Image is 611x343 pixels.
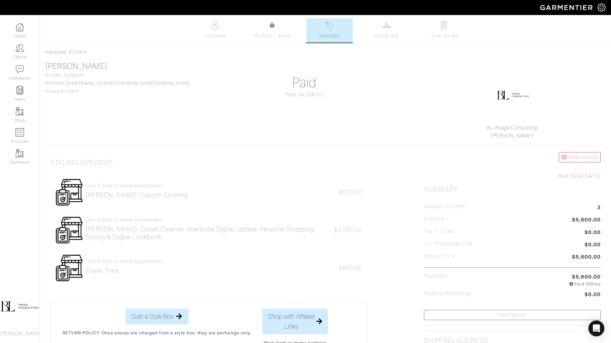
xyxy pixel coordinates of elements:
[45,81,190,86] a: [PERSON_NAME][EMAIL_ADDRESS][PERSON_NAME][DOMAIN_NAME]
[86,225,331,241] h2: [PERSON_NAME]: closet cleanse, wardrobe digital update, personal shopping, styling & digital look...
[16,86,24,94] img: reminder-icon-8004d30b9f0a5d33ae49ab947aed9ed385cf756f9e5892f1edd6e32f2345188e.png
[211,21,219,29] img: basicinfo-40fd8af6dae0f16599ec9e87c0ef1c0a1fdea2edbe929e3d69a839185d80c458.svg
[86,217,331,241] a: out-of-state in-home appointment [PERSON_NAME]: closet cleanse, wardrobe digital update, personal...
[306,18,353,43] a: Invoices
[249,21,296,40] a: Product Library
[50,159,113,167] h3: Styling Services
[597,3,606,12] img: gear-icon-white-bd11855cb880d31180b6d7d6211b90ccbf57a29d726f0c71d8c61bd08dd39cc2.png
[374,32,398,40] span: Wardrobe
[45,62,107,70] a: [PERSON_NAME]
[537,2,597,13] img: garmentier-logo-header-white-b43fb05a5012e4ada735d5af1a66efaba907eab6374d6393d1fbf88cb4ef424d.png
[45,48,606,56] div: / #24364
[334,227,362,233] span: $4,200.00
[16,128,24,136] img: orders-icon-0abe47150d42831381b5fb84f609e132dff9fe21cb692f30cb5eec754e2cba89.png
[86,183,188,189] h4: out-of-state in-home appointment
[490,133,534,139] a: [PERSON_NAME]
[62,330,252,336] p: RETURN POLICY: Once pieces are charged from a style box, they are exchange-only.
[86,267,162,275] h2: Travel time
[86,217,331,223] h4: out-of-state in-home appointment
[572,253,601,262] span: $5,600.00
[45,73,190,94] span: [PHONE_NUMBER] Invoice # 24364
[268,311,315,331] span: Shop with Affiliate Links
[424,253,456,259] h5: Invoice Total
[424,172,601,180] div: [DATE]
[424,273,448,285] h5: Payments
[339,265,362,271] span: $800.00
[440,21,448,29] img: todo-9ac3debb85659649dc8f770b8b6100bb5dab4b48dedcbae339e5042a72dfd3cc.svg
[424,216,445,222] h5: Subtotal
[584,291,601,300] span: $0.00
[16,107,24,116] img: garments-icon-b7da505a4dc4fd61783c78ac3ca0ef83fa9d6f193b1c9dc38574b1d14d53ca28.png
[424,291,471,297] h5: Balance Remaining
[216,91,393,99] div: Paid on [DATE]
[569,281,601,287] div: Paid Offline
[424,310,601,320] a: Send Receipt
[424,241,473,247] h5: CC Processing 2.9%
[86,191,188,199] h2: [PERSON_NAME] Custom Clothing
[363,18,410,43] a: Wardrobe
[496,77,530,111] img: LSV4XLgLmbQazj4LVadue3Kt.png
[421,18,467,43] a: Look Books
[325,21,334,29] img: orders-27d20c2124de7fd6de4e0e44c1d41de31381a507db9b33961299e4e07d508b8c.svg
[597,204,601,213] span: 3
[429,32,458,40] span: Look Books
[558,173,583,179] span: Paid Date:
[55,178,83,206] img: Womens_Service-b2905c8a555b134d70f80a63ccd9711e5cb40bac1cff00c12a43f244cd2c1cd3.png
[339,189,362,196] span: $600.00
[584,241,601,250] span: $0.00
[86,259,162,264] h4: out-of-state in-home appointment
[424,204,465,210] h5: Number of Items
[86,259,162,275] a: out-of-state in-home appointment Travel time
[126,308,189,324] button: Start a Style Box
[131,311,173,321] span: Start a Style Box
[16,149,24,157] img: garments-icon-b7da505a4dc4fd61783c78ac3ca0ef83fa9d6f193b1c9dc38574b1d14d53ca28.png
[16,23,24,31] img: dashboard-icon-dbcd8f5a0b271acd01030246c82b418ddd0df26cd7fceb0bd07c9910d44c42f6.png
[584,228,601,236] span: $0.00
[262,308,328,334] button: Shop with Affiliate Links
[572,273,601,281] span: $5,600.00
[424,185,601,194] h2: Summary
[192,18,239,43] a: Overview
[254,32,291,40] span: Product Library
[45,49,65,55] a: Invoices
[204,32,226,40] span: Overview
[382,21,391,29] img: wardrobe-487a4870c1b7c33e795ec22d11cfc2ed9d08956e64fb3008fe2437562e282088.svg
[424,228,456,235] h5: Tax ( : 6.0%)
[55,216,83,244] img: Womens_Service-b2905c8a555b134d70f80a63ccd9711e5cb40bac1cff00c12a43f244cd2c1cd3.png
[86,183,188,199] a: out-of-state in-home appointment [PERSON_NAME] Custom Clothing
[559,152,601,162] a: Delete Invoice
[572,216,601,225] span: $5,600.00
[16,65,24,73] img: comment-icon-a0a6a9ef722e966f86d9cbdc48e553b5cf19dbc54f86b18d962a5391bc8f6eb6.png
[16,44,24,52] img: clients-icon-6bae9207a08558b7cb47a8932f037763ab4055f8c8b6bfacd5dc20c3e0201464.png
[55,254,83,282] img: Womens_Service-b2905c8a555b134d70f80a63ccd9711e5cb40bac1cff00c12a43f244cd2c1cd3.png
[486,125,538,131] a: BL Image Consulting
[319,32,340,40] span: Invoices
[216,75,393,91] h1: Paid
[588,320,604,336] div: Open Intercom Messenger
